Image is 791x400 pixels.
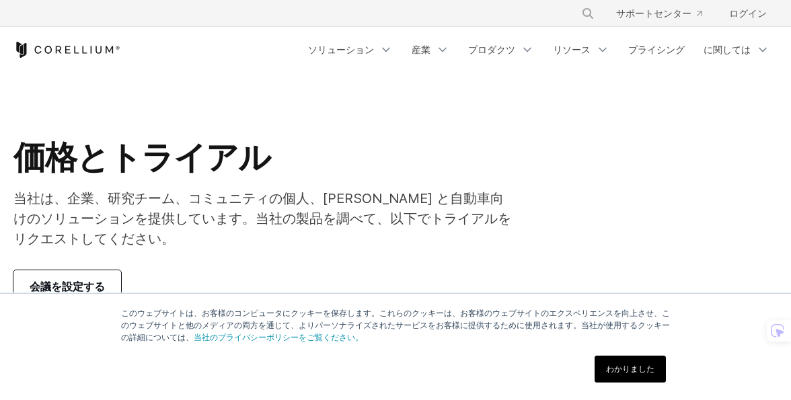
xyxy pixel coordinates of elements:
p: 当社は、企業、研究チーム、コミュニティの個人、[PERSON_NAME] と自動車向けのソリューションを提供しています。当社の製品を調べて、以下でトライアルをリクエストしてください。 [13,188,514,249]
a: 会議を設定する [13,270,121,303]
span: 会議を設定する [30,278,105,294]
h1: 価格とトライアル [13,137,514,177]
font: リソース [553,43,591,56]
a: コレリウム ホーム [13,42,120,58]
font: プロダクツ [468,43,515,56]
font: ソリューション [308,43,374,56]
font: 産業 [412,43,430,56]
button: 捜索 [576,1,600,26]
div: ナビゲーションメニュー [300,38,778,62]
div: ナビゲーションメニュー [565,1,778,26]
font: に関しては [704,43,751,56]
a: 当社のプライバシーポリシーをご覧ください。 [194,333,363,342]
a: プライシング [620,38,693,62]
p: このウェブサイトは、お客様のコンピュータにクッキーを保存します。これらのクッキーは、お客様のウェブサイトのエクスペリエンスを向上させ、このウェブサイトと他のメディアの両方を通じて、よりパーソナラ... [121,307,670,344]
a: わかりました [595,356,666,383]
font: サポートセンター [616,7,691,20]
a: ログイン [718,1,778,26]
